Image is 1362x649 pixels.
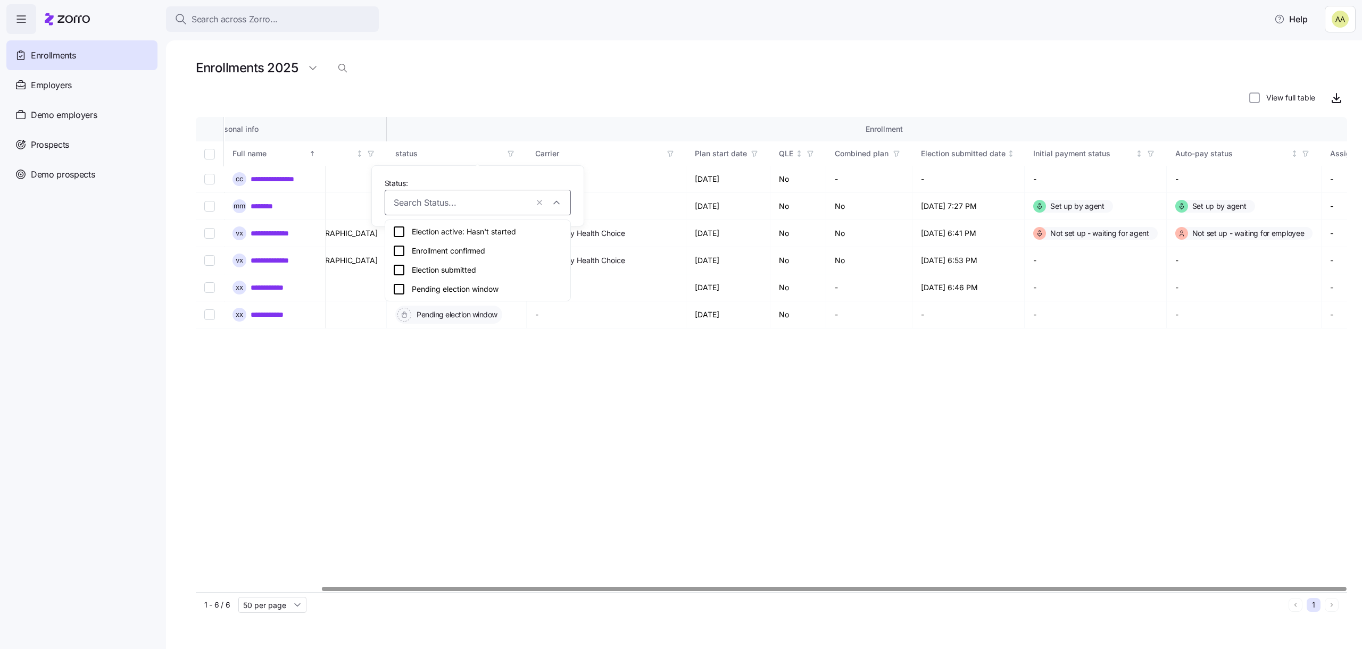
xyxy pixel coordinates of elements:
[236,175,243,182] span: c c
[393,264,563,276] div: Election submitted
[293,166,387,193] td: VA
[1025,141,1167,166] th: Initial payment statusNot sorted
[309,150,316,157] div: Sorted ascending
[1167,166,1322,193] td: -
[204,228,215,239] input: Select record 3
[1167,247,1322,274] td: -
[1291,150,1298,157] div: Not sorted
[31,49,76,62] span: Enrollments
[1025,301,1167,328] td: -
[293,247,387,274] td: [GEOGRAPHIC_DATA]
[1033,148,1134,159] div: Initial payment status
[826,220,912,247] td: No
[6,159,157,189] a: Demo prospects
[232,148,307,159] div: Full name
[1175,148,1289,159] div: Auto-pay status
[826,274,912,301] td: -
[1135,150,1143,157] div: Not sorted
[204,149,215,159] input: Select all records
[1289,598,1302,612] button: Previous page
[393,283,563,296] div: Pending election window
[6,130,157,159] a: Prospects
[6,70,157,100] a: Employers
[31,138,69,151] span: Prospects
[293,220,387,247] td: [GEOGRAPHIC_DATA]
[224,141,326,166] th: Full nameSorted ascending
[293,274,387,301] td: PA
[1167,274,1322,301] td: -
[835,148,888,159] div: Combined plan
[770,247,826,274] td: No
[31,168,95,181] span: Demo prospects
[921,148,1006,159] div: Election submitted date
[686,274,771,301] td: [DATE]
[1167,141,1322,166] th: Auto-pay statusNot sorted
[1167,301,1322,328] td: -
[1307,598,1321,612] button: 1
[770,166,826,193] td: No
[204,600,230,610] span: 1 - 6 / 6
[912,274,1025,301] td: [DATE] 6:46 PM
[770,274,826,301] td: No
[535,309,538,320] span: -
[686,166,771,193] td: [DATE]
[826,193,912,220] td: No
[1332,11,1349,28] img: 69dbe272839496de7880a03cd36c60c1
[1025,274,1167,301] td: -
[293,141,387,166] th: StateNot sorted
[686,247,771,274] td: [DATE]
[1050,228,1149,239] span: Not set up - waiting for agent
[1325,598,1339,612] button: Next page
[1274,13,1308,26] span: Help
[236,284,243,291] span: x x
[293,193,387,220] td: WA
[93,123,378,135] div: Personal info
[302,148,354,159] div: State
[166,6,379,32] button: Search across Zorro...
[204,255,215,266] input: Select record 4
[795,150,803,157] div: Not sorted
[912,166,1025,193] td: -
[6,40,157,70] a: Enrollments
[1025,166,1167,193] td: -
[1192,228,1305,239] span: Not set up - waiting for employee
[912,141,1025,166] th: Election submitted dateNot sorted
[31,79,72,92] span: Employers
[912,220,1025,247] td: [DATE] 6:41 PM
[192,13,278,26] span: Search across Zorro...
[1050,201,1104,212] span: Set up by agent
[1192,201,1247,212] span: Set up by agent
[196,60,298,76] h1: Enrollments 2025
[1007,150,1015,157] div: Not sorted
[413,309,497,320] span: Pending election window
[204,201,215,212] input: Select record 2
[236,257,243,264] span: v x
[826,247,912,274] td: No
[912,301,1025,328] td: -
[779,148,793,159] div: QLE
[234,203,245,209] span: m m
[770,141,826,166] th: QLENot sorted
[535,148,663,159] div: Carrier
[770,301,826,328] td: No
[1025,247,1167,274] td: -
[236,311,243,318] span: x x
[535,228,625,239] span: Community Health Choice
[31,108,97,122] span: Demo employers
[293,301,387,328] td: PA
[770,193,826,220] td: No
[912,247,1025,274] td: [DATE] 6:53 PM
[826,301,912,328] td: -
[695,148,747,159] div: Plan start date
[394,196,527,209] input: Search Status...
[1260,92,1315,103] label: View full table
[393,225,563,238] div: Election active: Hasn't started
[1266,9,1316,30] button: Help
[770,220,826,247] td: No
[356,150,363,157] div: Not sorted
[204,309,215,320] input: Select record 6
[6,100,157,130] a: Demo employers
[826,166,912,193] td: -
[393,245,563,257] div: Enrollment confirmed
[236,230,243,237] span: v x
